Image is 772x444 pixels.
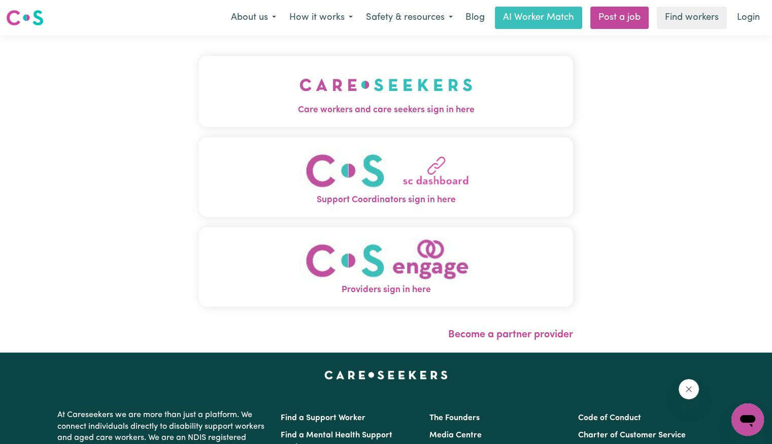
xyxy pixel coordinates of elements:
a: Find workers [657,7,727,29]
button: About us [224,7,283,28]
a: The Founders [429,414,480,422]
a: Find a Support Worker [281,414,365,422]
button: Care workers and care seekers sign in here [199,56,573,127]
a: Code of Conduct [578,414,641,422]
a: Become a partner provider [448,330,573,340]
a: AI Worker Match [495,7,582,29]
a: Post a job [590,7,649,29]
button: Safety & resources [359,7,459,28]
button: Support Coordinators sign in here [199,137,573,217]
a: Media Centre [429,431,482,439]
span: Need any help? [6,7,61,15]
button: Providers sign in here [199,227,573,307]
iframe: Button to launch messaging window [731,403,764,436]
iframe: Close message [679,379,699,399]
span: Care workers and care seekers sign in here [199,104,573,117]
span: Support Coordinators sign in here [199,194,573,207]
a: Charter of Customer Service [578,431,686,439]
button: How it works [283,7,359,28]
span: Providers sign in here [199,283,573,297]
a: Login [731,7,766,29]
a: Careseekers home page [324,371,448,379]
a: Careseekers logo [6,6,44,29]
img: Careseekers logo [6,9,44,27]
a: Blog [459,7,491,29]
